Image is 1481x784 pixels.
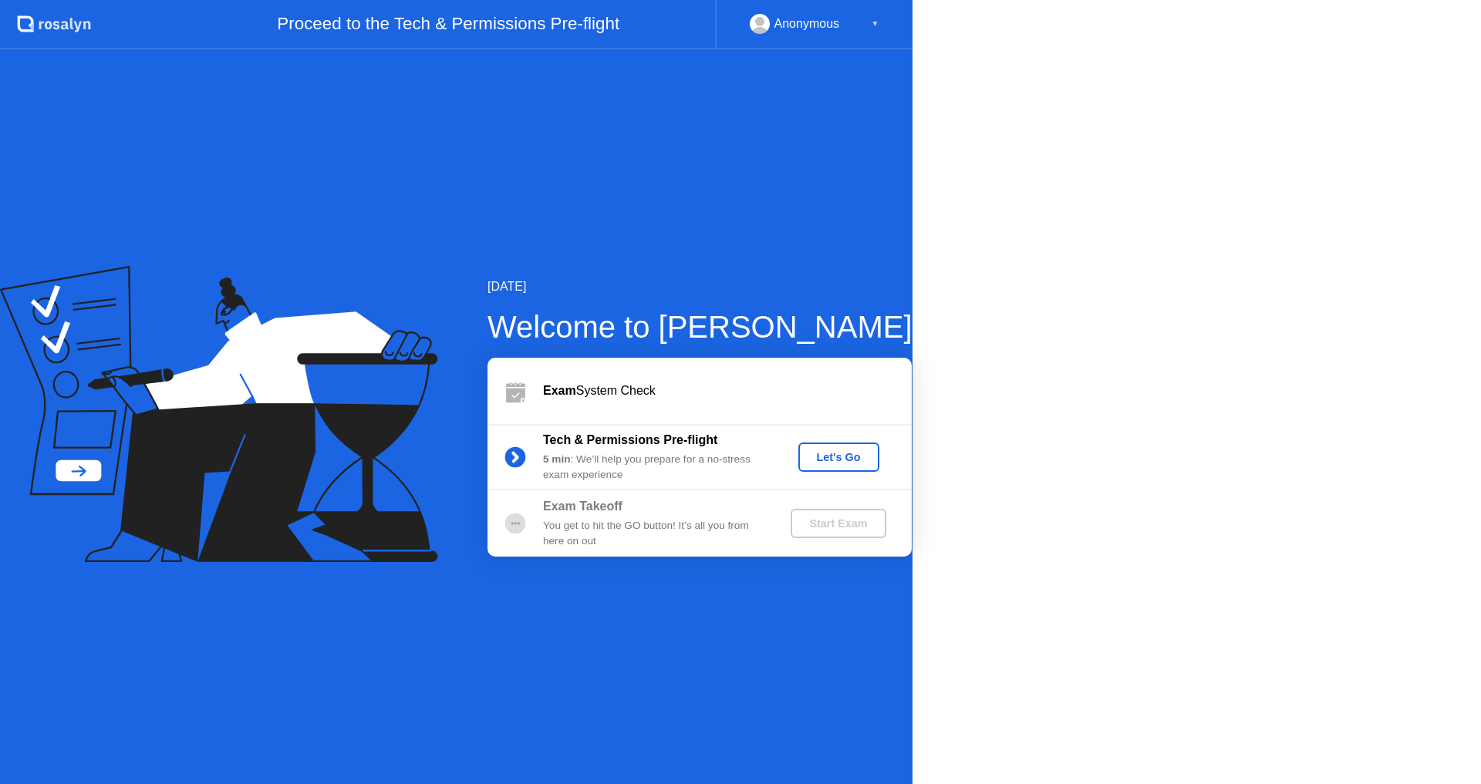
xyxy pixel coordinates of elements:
div: : We’ll help you prepare for a no-stress exam experience [543,452,765,483]
button: Start Exam [791,509,886,538]
div: [DATE] [487,278,913,296]
div: Start Exam [797,517,879,530]
div: System Check [543,382,912,400]
b: Exam Takeoff [543,500,622,513]
b: Tech & Permissions Pre-flight [543,433,717,446]
b: Exam [543,384,576,397]
div: Welcome to [PERSON_NAME] [487,304,913,350]
div: ▼ [871,14,879,34]
button: Let's Go [798,442,879,472]
div: You get to hit the GO button! It’s all you from here on out [543,518,765,550]
b: 5 min [543,453,571,465]
div: Let's Go [805,451,873,463]
div: Anonymous [774,14,840,34]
